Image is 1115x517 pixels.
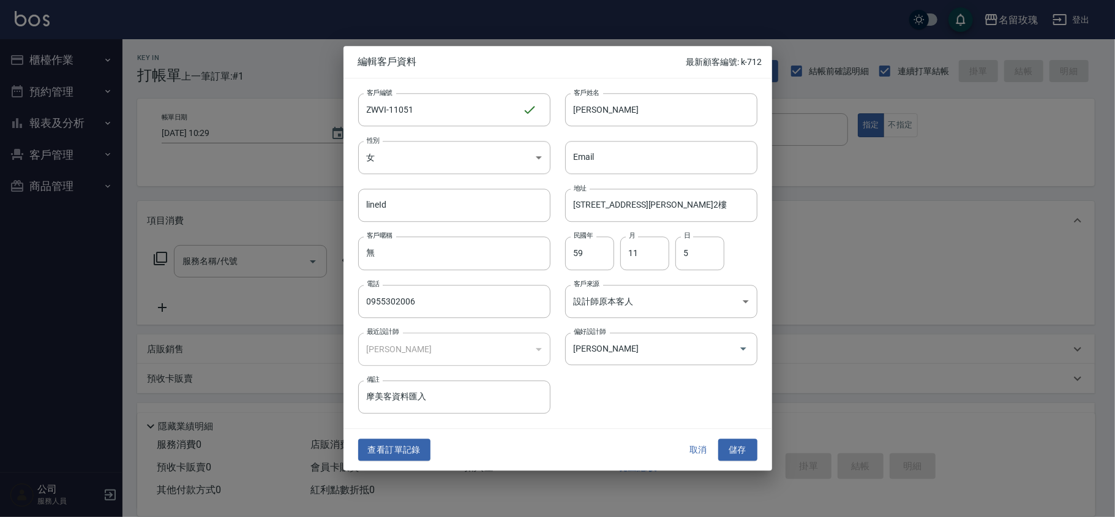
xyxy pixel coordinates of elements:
label: 民國年 [574,232,593,241]
label: 最近設計師 [367,327,399,336]
label: 客戶姓名 [574,88,599,97]
button: 取消 [679,439,718,461]
label: 性別 [367,135,380,145]
div: 女 [358,141,550,174]
label: 地址 [574,184,587,193]
label: 日 [684,232,690,241]
span: 編輯客戶資料 [358,56,686,68]
button: 儲存 [718,439,757,461]
div: 設計師原本客人 [565,285,757,318]
label: 客戶來源 [574,279,599,289]
label: 偏好設計師 [574,327,606,336]
label: 客戶編號 [367,88,392,97]
div: [PERSON_NAME] [358,333,550,366]
label: 月 [629,232,635,241]
label: 客戶暱稱 [367,232,392,241]
label: 備註 [367,375,380,384]
p: 最新顧客編號: k-712 [686,56,762,69]
button: 查看訂單記錄 [358,439,430,461]
label: 電話 [367,279,380,289]
button: Open [734,339,753,359]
